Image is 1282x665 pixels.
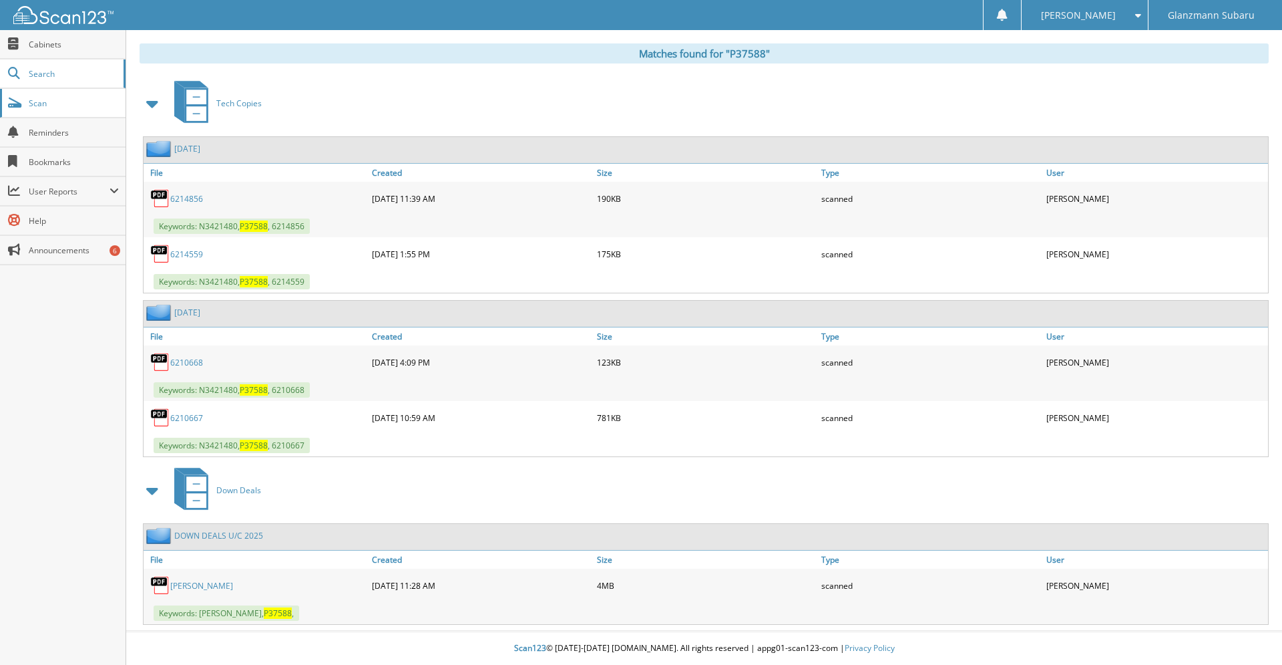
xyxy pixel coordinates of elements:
[170,193,203,205] a: 6214856
[240,440,268,451] span: P37588
[216,485,261,496] span: Down Deals
[594,164,819,182] a: Size
[29,186,110,197] span: User Reports
[845,642,895,654] a: Privacy Policy
[144,164,369,182] a: File
[144,551,369,569] a: File
[146,304,174,321] img: folder2.png
[818,241,1043,267] div: scanned
[369,185,594,212] div: [DATE] 11:39 AM
[1043,349,1268,376] div: [PERSON_NAME]
[29,68,117,80] span: Search
[240,276,268,287] span: P37588
[174,143,200,154] a: [DATE]
[594,349,819,376] div: 123KB
[166,464,261,517] a: Down Deals
[29,127,119,138] span: Reminders
[146,527,174,544] img: folder2.png
[166,77,262,130] a: Tech Copies
[170,249,203,260] a: 6214559
[240,384,268,396] span: P37588
[369,404,594,431] div: [DATE] 10:59 AM
[150,244,170,264] img: PDF.png
[1043,164,1268,182] a: User
[594,551,819,569] a: Size
[240,221,268,232] span: P37588
[1043,572,1268,599] div: [PERSON_NAME]
[13,6,114,24] img: scan123-logo-white.svg
[1043,404,1268,431] div: [PERSON_NAME]
[110,245,120,256] div: 6
[818,327,1043,346] a: Type
[818,164,1043,182] a: Type
[154,606,299,621] span: Keywords: [PERSON_NAME], ,
[1043,185,1268,212] div: [PERSON_NAME]
[170,580,233,591] a: [PERSON_NAME]
[216,98,262,109] span: Tech Copies
[1041,11,1116,19] span: [PERSON_NAME]
[369,551,594,569] a: Created
[818,551,1043,569] a: Type
[29,245,119,256] span: Announcements
[594,572,819,599] div: 4MB
[174,530,263,541] a: DOWN DEALS U/C 2025
[818,572,1043,599] div: scanned
[150,408,170,428] img: PDF.png
[594,327,819,346] a: Size
[369,349,594,376] div: [DATE] 4:09 PM
[369,327,594,346] a: Created
[170,412,203,424] a: 6210667
[154,438,310,453] span: Keywords: N3421480, , 6210667
[29,39,119,50] span: Cabinets
[174,307,200,318] a: [DATE]
[369,572,594,599] div: [DATE] 11:28 AM
[818,404,1043,431] div: scanned
[170,357,203,368] a: 6210668
[154,382,310,398] span: Keywords: N3421480, , 6210668
[140,43,1269,63] div: Matches found for "P37588"
[126,632,1282,665] div: © [DATE]-[DATE] [DOMAIN_NAME]. All rights reserved | appg01-scan123-com |
[818,185,1043,212] div: scanned
[144,327,369,346] a: File
[369,241,594,267] div: [DATE] 1:55 PM
[1168,11,1255,19] span: Glanzmann Subaru
[594,185,819,212] div: 190KB
[1043,327,1268,346] a: User
[150,352,170,372] img: PDF.png
[29,156,119,168] span: Bookmarks
[154,219,310,234] span: Keywords: N3421480, , 6214856
[264,608,292,619] span: P37588
[594,404,819,431] div: 781KB
[150,575,170,595] img: PDF.png
[29,98,119,109] span: Scan
[369,164,594,182] a: Created
[1215,601,1282,665] iframe: Chat Widget
[514,642,546,654] span: Scan123
[29,215,119,227] span: Help
[154,274,310,289] span: Keywords: N3421480, , 6214559
[150,188,170,209] img: PDF.png
[1043,241,1268,267] div: [PERSON_NAME]
[594,241,819,267] div: 175KB
[818,349,1043,376] div: scanned
[1043,551,1268,569] a: User
[146,140,174,157] img: folder2.png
